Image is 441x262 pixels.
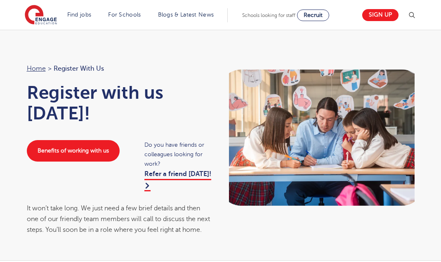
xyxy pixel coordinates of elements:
nav: breadcrumb [27,63,212,74]
div: It won’t take long. We just need a few brief details and then one of our friendly team members wi... [27,203,212,236]
span: Recruit [304,12,323,18]
img: Engage Education [25,5,57,26]
span: Register with us [54,63,104,74]
a: Sign up [362,9,399,21]
span: > [48,65,52,72]
h1: Register with us [DATE]! [27,82,212,124]
a: Refer a friend [DATE]! [144,170,211,191]
span: Do you have friends or colleagues looking for work? [144,140,212,169]
a: Recruit [297,10,329,21]
span: Schools looking for staff [242,12,295,18]
a: Home [27,65,46,72]
a: Blogs & Latest News [158,12,214,18]
a: Benefits of working with us [27,140,120,162]
a: For Schools [108,12,141,18]
a: Find jobs [67,12,92,18]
